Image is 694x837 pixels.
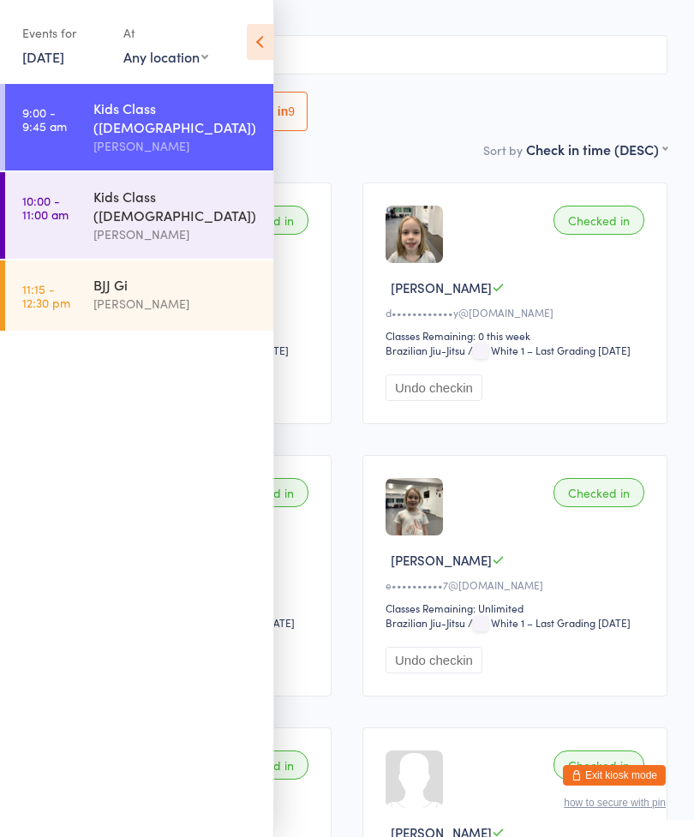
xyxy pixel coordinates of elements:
[468,343,631,357] span: / White 1 – Last Grading [DATE]
[93,275,259,294] div: BJJ Gi
[386,328,649,343] div: Classes Remaining: 0 this week
[553,206,644,235] div: Checked in
[22,194,69,221] time: 10:00 - 11:00 am
[123,47,208,66] div: Any location
[386,577,649,592] div: e••••••••••7@[DOMAIN_NAME]
[553,750,644,780] div: Checked in
[123,19,208,47] div: At
[22,47,64,66] a: [DATE]
[93,224,259,244] div: [PERSON_NAME]
[93,99,259,136] div: Kids Class ([DEMOGRAPHIC_DATA])
[5,260,273,331] a: 11:15 -12:30 pmBJJ Gi[PERSON_NAME]
[22,282,70,309] time: 11:15 - 12:30 pm
[22,19,106,47] div: Events for
[563,765,666,786] button: Exit kiosk mode
[5,84,273,170] a: 9:00 -9:45 amKids Class ([DEMOGRAPHIC_DATA])[PERSON_NAME]
[386,305,649,320] div: d••••••••••••y@[DOMAIN_NAME]
[526,140,667,158] div: Check in time (DESC)
[386,343,465,357] div: Brazilian Jiu-Jitsu
[564,797,666,809] button: how to secure with pin
[386,206,443,263] img: image1743202260.png
[93,294,259,314] div: [PERSON_NAME]
[468,615,631,630] span: / White 1 – Last Grading [DATE]
[386,478,443,535] img: image1750920579.png
[386,601,649,615] div: Classes Remaining: Unlimited
[386,374,482,401] button: Undo checkin
[5,172,273,259] a: 10:00 -11:00 amKids Class ([DEMOGRAPHIC_DATA])[PERSON_NAME]
[483,141,523,158] label: Sort by
[27,35,667,75] input: Search
[391,551,492,569] span: [PERSON_NAME]
[93,136,259,156] div: [PERSON_NAME]
[386,647,482,673] button: Undo checkin
[553,478,644,507] div: Checked in
[22,105,67,133] time: 9:00 - 9:45 am
[386,615,465,630] div: Brazilian Jiu-Jitsu
[93,187,259,224] div: Kids Class ([DEMOGRAPHIC_DATA])
[391,278,492,296] span: [PERSON_NAME]
[288,105,295,118] div: 9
